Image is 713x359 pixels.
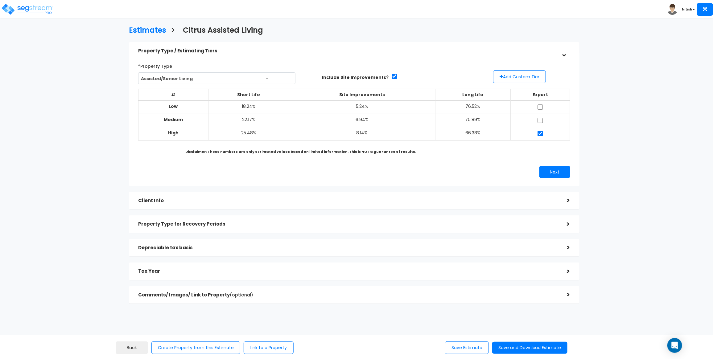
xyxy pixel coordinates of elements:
[289,89,435,101] th: Site Improvements
[244,341,294,354] button: Link to a Property
[208,89,289,101] th: Short Life
[435,127,510,141] td: 66.38%
[208,127,289,141] td: 25.48%
[169,103,178,109] b: Low
[129,26,166,36] h3: Estimates
[178,20,263,39] a: Citrus Assisted Living
[138,292,558,298] h5: Comments/ Images/ Link to Property
[138,72,295,84] span: Assisted/Senior Living
[138,222,558,227] h5: Property Type for Recovery Periods
[667,338,682,353] div: Open Intercom Messenger
[289,114,435,127] td: 6.94%
[138,61,172,69] label: *Property Type
[558,243,570,252] div: >
[138,269,558,274] h5: Tax Year
[511,89,570,101] th: Export
[138,245,558,251] h5: Depreciable tax basis
[289,127,435,141] td: 8.14%
[1,3,53,15] img: logo_pro_r.png
[435,114,510,127] td: 70.89%
[435,100,510,114] td: 76.52%
[124,20,166,39] a: Estimates
[151,341,240,354] button: Create Property from this Estimate
[558,290,570,300] div: >
[682,7,692,12] b: Nitish
[492,342,567,354] button: Save and Download Estimate
[558,267,570,276] div: >
[138,48,558,54] h5: Property Type / Estimating Tiers
[558,219,570,229] div: >
[116,341,148,354] a: Back
[539,166,570,178] button: Next
[138,73,295,84] span: Assisted/Senior Living
[558,196,570,205] div: >
[289,100,435,114] td: 5.24%
[230,292,253,298] span: (optional)
[164,116,183,123] b: Medium
[322,74,389,80] label: Include Site Improvements?
[559,45,569,57] div: >
[667,4,678,15] img: avatar.png
[183,26,263,36] h3: Citrus Assisted Living
[138,198,558,203] h5: Client Info
[185,149,416,154] b: Disclaimer: These numbers are only estimated values based on limited information. This is NOT a g...
[435,89,510,101] th: Long Life
[208,114,289,127] td: 22.17%
[493,70,546,83] button: Add Custom Tier
[138,89,208,101] th: #
[445,341,489,354] button: Save Estimate
[168,130,179,136] b: High
[208,100,289,114] td: 18.24%
[171,26,175,36] h3: >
